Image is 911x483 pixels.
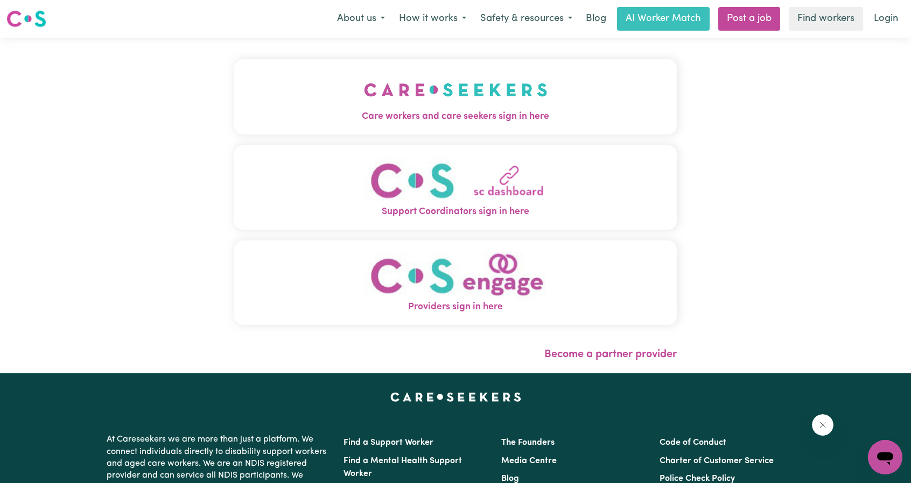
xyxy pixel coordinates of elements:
span: Providers sign in here [234,300,677,314]
a: Charter of Customer Service [660,457,774,465]
button: About us [330,8,392,30]
a: Police Check Policy [660,474,735,483]
a: Blog [501,474,519,483]
button: How it works [392,8,473,30]
button: Safety & resources [473,8,579,30]
a: Code of Conduct [660,438,726,447]
a: The Founders [501,438,555,447]
a: Login [867,7,905,31]
button: Providers sign in here [234,240,677,325]
a: Media Centre [501,457,557,465]
a: Find a Mental Health Support Worker [344,457,462,478]
iframe: Button to launch messaging window [868,440,902,474]
iframe: Close message [812,414,833,436]
span: Care workers and care seekers sign in here [234,110,677,124]
img: Careseekers logo [6,9,46,29]
a: Become a partner provider [544,349,677,360]
a: AI Worker Match [617,7,710,31]
button: Support Coordinators sign in here [234,145,677,230]
a: Find a Support Worker [344,438,433,447]
a: Find workers [789,7,863,31]
span: Need any help? [6,8,65,16]
a: Careseekers logo [6,6,46,31]
span: Support Coordinators sign in here [234,205,677,219]
a: Blog [579,7,613,31]
a: Post a job [718,7,780,31]
a: Careseekers home page [390,393,521,401]
button: Care workers and care seekers sign in here [234,59,677,134]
